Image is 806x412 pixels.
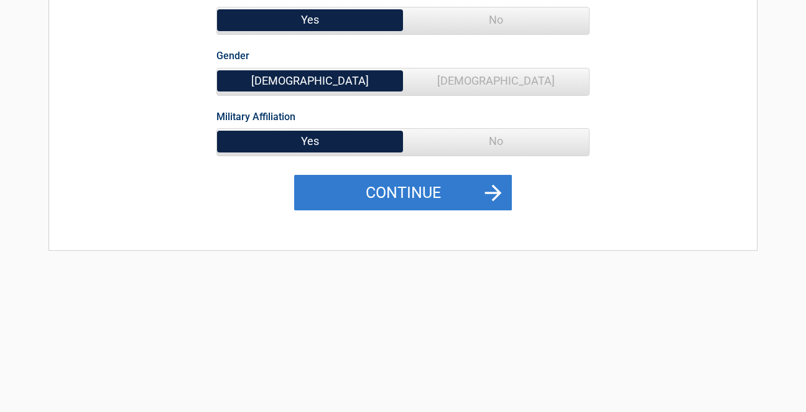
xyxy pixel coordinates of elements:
[217,7,403,32] span: Yes
[403,68,589,93] span: [DEMOGRAPHIC_DATA]
[217,129,403,154] span: Yes
[403,129,589,154] span: No
[216,108,295,125] label: Military Affiliation
[294,175,512,211] button: Continue
[217,68,403,93] span: [DEMOGRAPHIC_DATA]
[403,7,589,32] span: No
[216,47,249,64] label: Gender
